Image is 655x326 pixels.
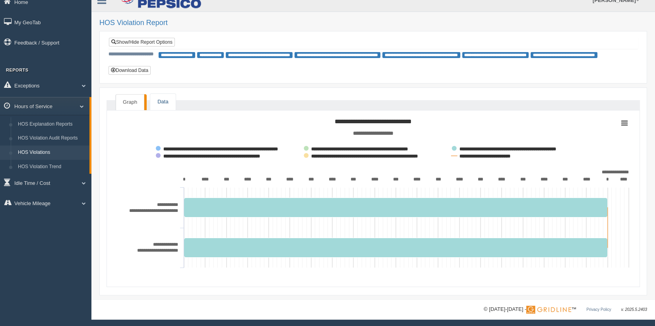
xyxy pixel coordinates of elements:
[526,306,571,314] img: Gridline
[14,117,89,132] a: HOS Explanation Reports
[109,66,151,75] button: Download Data
[150,94,175,110] a: Data
[14,146,89,160] a: HOS Violations
[586,307,611,312] a: Privacy Policy
[14,131,89,146] a: HOS Violation Audit Reports
[109,38,175,47] a: Show/Hide Report Options
[14,160,89,174] a: HOS Violation Trend
[621,307,647,312] span: v. 2025.5.2403
[99,19,647,27] h2: HOS Violation Report
[484,305,647,314] div: © [DATE]-[DATE] - ™
[116,94,144,110] a: Graph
